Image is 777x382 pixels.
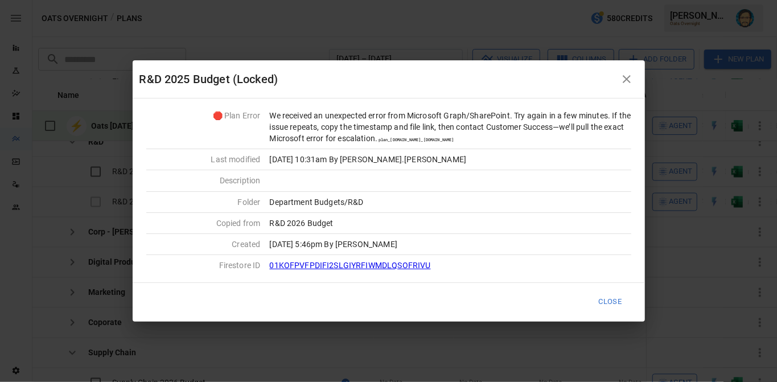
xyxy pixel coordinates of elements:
[146,110,261,121] div: 🛑 Plan Error
[146,260,261,271] div: Firestore ID
[270,196,631,208] div: Department Budgets/R&D
[146,175,261,186] div: Description
[146,217,261,229] div: Copied from
[591,293,630,311] button: Close
[270,239,631,250] div: [DATE] 5:46pm By [PERSON_NAME]
[146,154,261,165] div: Last modified
[270,110,631,144] div: We received an unexpected error from Microsoft Graph/SharePoint. Try again in a few minutes. If t...
[270,217,631,229] div: R&D 2026 Budget
[139,70,615,88] div: R&D 2025 Budget (Locked)
[270,154,631,165] div: [DATE] 10:31am By [PERSON_NAME].[PERSON_NAME]
[146,239,261,250] div: Created
[270,261,431,270] a: 01KOFPVFPDIFI2SLGIYRFIWMDLQSOFRIVU
[146,196,261,208] div: Folder
[377,137,454,142] span: plan_[DOMAIN_NAME]_[DOMAIN_NAME]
